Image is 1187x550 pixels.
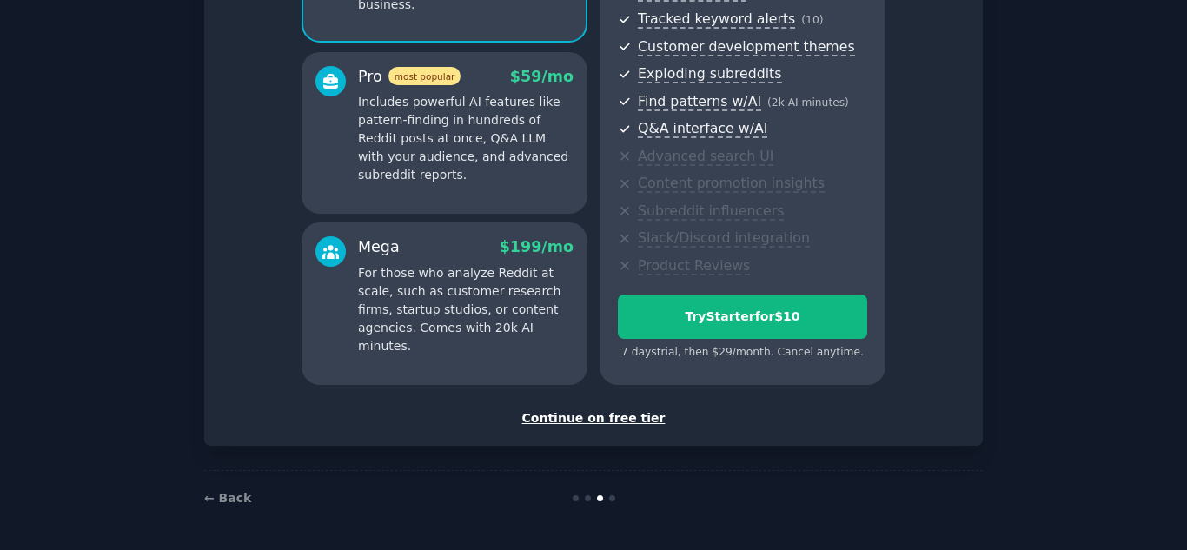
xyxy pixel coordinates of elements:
[222,409,965,427] div: Continue on free tier
[618,295,867,339] button: TryStarterfor$10
[638,202,784,221] span: Subreddit influencers
[500,238,574,255] span: $ 199 /mo
[638,229,810,248] span: Slack/Discord integration
[358,93,574,184] p: Includes powerful AI features like pattern-finding in hundreds of Reddit posts at once, Q&A LLM w...
[619,308,866,326] div: Try Starter for $10
[510,68,574,85] span: $ 59 /mo
[801,14,823,26] span: ( 10 )
[638,175,825,193] span: Content promotion insights
[358,264,574,355] p: For those who analyze Reddit at scale, such as customer research firms, startup studios, or conte...
[638,120,767,138] span: Q&A interface w/AI
[638,38,855,56] span: Customer development themes
[638,10,795,29] span: Tracked keyword alerts
[767,96,849,109] span: ( 2k AI minutes )
[638,148,773,166] span: Advanced search UI
[204,491,251,505] a: ← Back
[358,66,461,88] div: Pro
[618,345,867,361] div: 7 days trial, then $ 29 /month . Cancel anytime.
[358,236,400,258] div: Mega
[638,257,750,275] span: Product Reviews
[638,65,781,83] span: Exploding subreddits
[388,67,461,85] span: most popular
[638,93,761,111] span: Find patterns w/AI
